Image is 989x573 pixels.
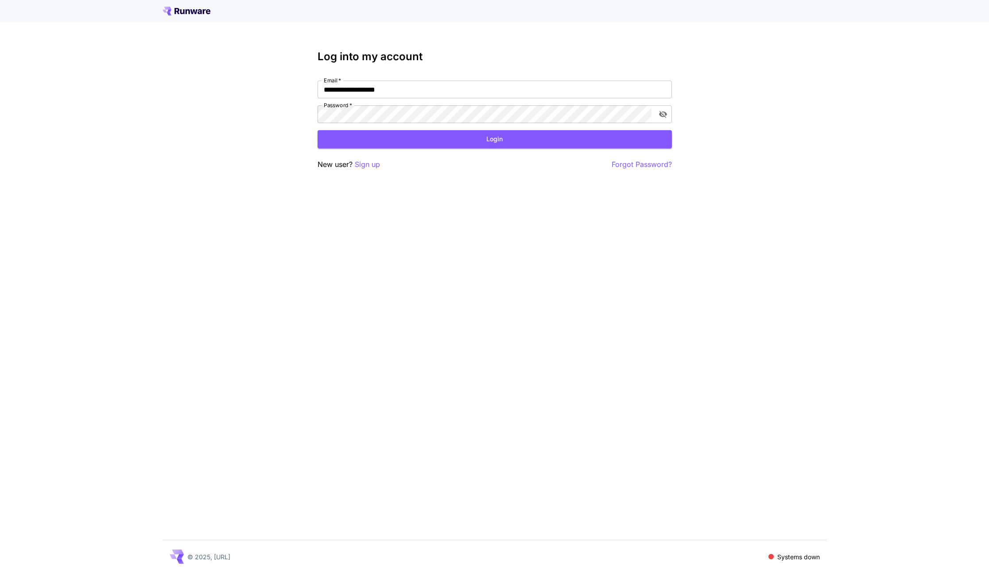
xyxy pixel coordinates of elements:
[318,159,380,170] p: New user?
[187,552,230,561] p: © 2025, [URL]
[318,50,672,63] h3: Log into my account
[324,101,352,109] label: Password
[655,106,671,122] button: toggle password visibility
[355,159,380,170] button: Sign up
[324,77,341,84] label: Email
[318,130,672,148] button: Login
[777,552,820,561] p: Systems down
[612,159,672,170] button: Forgot Password?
